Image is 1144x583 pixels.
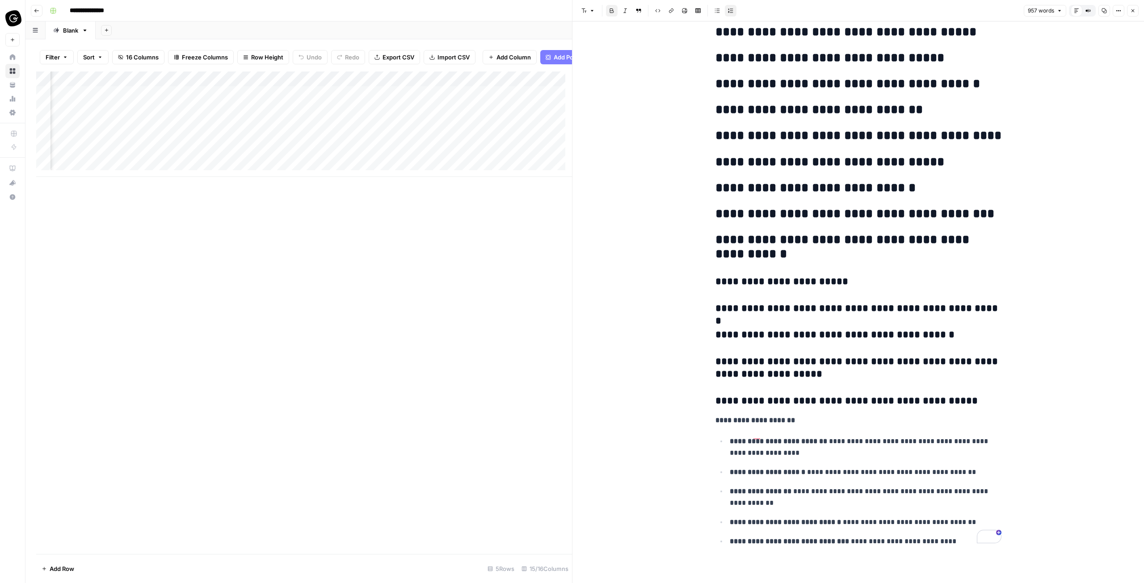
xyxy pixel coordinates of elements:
a: Blank [46,21,96,39]
button: Row Height [237,50,289,64]
button: Workspace: Guru [5,7,20,29]
span: Freeze Columns [182,53,228,62]
button: 16 Columns [112,50,164,64]
span: Redo [345,53,359,62]
button: Export CSV [369,50,420,64]
span: Add Power Agent [554,53,602,62]
button: What's new? [5,176,20,190]
button: Add Row [36,562,80,576]
img: Guru Logo [5,10,21,26]
a: Browse [5,64,20,78]
a: Settings [5,105,20,120]
span: Add Row [50,564,74,573]
button: Help + Support [5,190,20,204]
button: Sort [77,50,109,64]
span: Sort [83,53,95,62]
a: Your Data [5,78,20,92]
span: 957 words [1028,7,1054,15]
div: 15/16 Columns [518,562,572,576]
div: Blank [63,26,78,35]
button: Filter [40,50,74,64]
button: Import CSV [424,50,475,64]
div: 5 Rows [484,562,518,576]
span: Export CSV [383,53,414,62]
button: Freeze Columns [168,50,234,64]
a: AirOps Academy [5,161,20,176]
button: Add Power Agent [540,50,616,64]
button: Redo [331,50,365,64]
span: Undo [307,53,322,62]
span: 16 Columns [126,53,159,62]
a: Usage [5,92,20,106]
button: 957 words [1024,5,1066,17]
span: Import CSV [437,53,470,62]
span: Filter [46,53,60,62]
a: Home [5,50,20,64]
span: Row Height [251,53,283,62]
button: Undo [293,50,328,64]
span: Add Column [496,53,531,62]
button: Add Column [483,50,537,64]
div: What's new? [6,176,19,189]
